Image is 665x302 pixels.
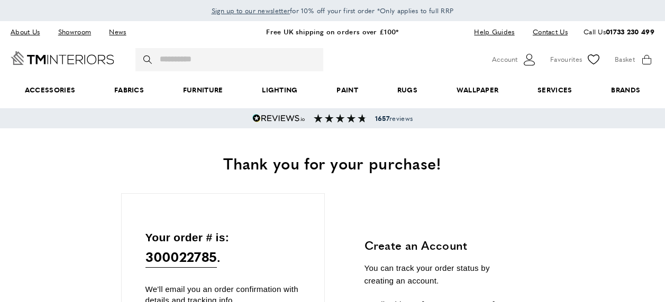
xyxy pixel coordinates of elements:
[437,74,518,106] a: Wallpaper
[550,52,602,68] a: Favourites
[143,48,154,71] button: Search
[5,74,95,106] span: Accessories
[591,74,660,106] a: Brands
[314,114,367,122] img: Reviews section
[466,25,522,39] a: Help Guides
[242,74,317,106] a: Lighting
[492,52,537,68] button: Customer Account
[145,246,217,268] span: 300022785
[11,51,114,65] a: Go to Home page
[365,262,521,287] p: You can track your order status by creating an account.
[584,26,654,37] p: Call Us
[378,74,437,106] a: Rugs
[163,74,242,106] a: Furniture
[212,6,454,15] span: for 10% off your first order *Only applies to full RRP
[223,152,441,174] span: Thank you for your purchase!
[212,6,290,15] span: Sign up to our newsletter
[95,74,163,106] a: Fabrics
[212,5,290,16] a: Sign up to our newsletter
[525,25,568,39] a: Contact Us
[11,25,48,39] a: About Us
[518,74,591,106] a: Services
[266,26,398,36] a: Free UK shipping on orders over £100*
[252,114,305,122] img: Reviews.io 5 stars
[145,229,300,268] p: Your order # is: .
[375,114,389,123] strong: 1657
[375,114,413,122] span: reviews
[101,25,134,39] a: News
[50,25,99,39] a: Showroom
[606,26,654,36] a: 01733 230 499
[550,54,582,65] span: Favourites
[492,54,517,65] span: Account
[365,237,521,253] h3: Create an Account
[317,74,378,106] a: Paint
